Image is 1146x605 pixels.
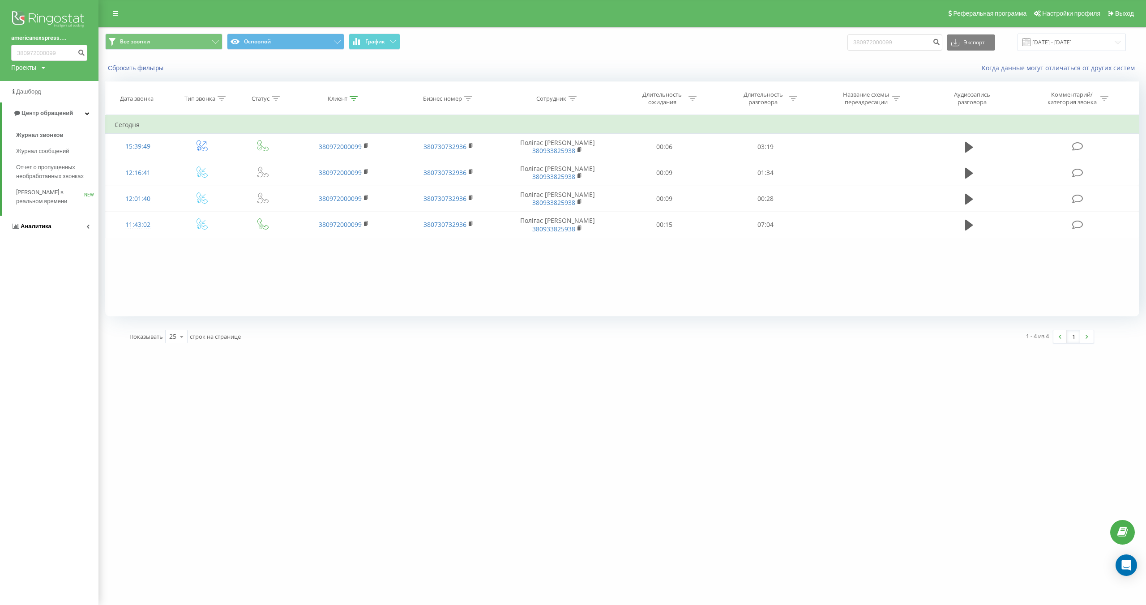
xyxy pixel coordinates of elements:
[227,34,344,50] button: Основной
[115,216,161,234] div: 11:43:02
[532,172,575,181] a: 380933825938
[614,186,715,212] td: 00:09
[11,63,36,72] div: Проекты
[2,102,98,124] a: Центр обращений
[365,38,385,45] span: График
[423,168,466,177] a: 380730732936
[115,164,161,182] div: 12:16:41
[120,95,154,102] div: Дата звонка
[1116,554,1137,576] div: Open Intercom Messenger
[252,95,269,102] div: Статус
[1115,10,1134,17] span: Выход
[947,34,995,51] button: Экспорт
[1026,332,1049,341] div: 1 - 4 из 4
[532,198,575,207] a: 380933825938
[715,134,816,160] td: 03:19
[842,91,890,106] div: Название схемы переадресации
[328,95,347,102] div: Клиент
[319,168,362,177] a: 380972000099
[11,45,87,61] input: Поиск по номеру
[120,38,150,45] span: Все звонки
[319,220,362,229] a: 380972000099
[16,188,84,206] span: [PERSON_NAME] в реальном времени
[423,142,466,151] a: 380730732936
[129,332,163,341] span: Показывать
[847,34,942,51] input: Поиск по номеру
[614,134,715,160] td: 00:06
[1046,91,1098,106] div: Комментарий/категория звонка
[16,143,98,159] a: Журнал сообщений
[115,190,161,208] div: 12:01:40
[169,332,176,341] div: 25
[319,194,362,203] a: 380972000099
[532,146,575,155] a: 380933825938
[105,34,222,50] button: Все звонки
[715,186,816,212] td: 00:28
[16,131,63,140] span: Журнал звонков
[115,138,161,155] div: 15:39:49
[105,64,168,72] button: Сбросить фильтры
[16,159,98,184] a: Отчет о пропущенных необработанных звонках
[1042,10,1100,17] span: Настройки профиля
[1067,330,1080,343] a: 1
[11,9,87,31] img: Ringostat logo
[638,91,686,106] div: Длительность ожидания
[614,212,715,238] td: 00:15
[501,160,614,186] td: Полігас [PERSON_NAME]
[423,194,466,203] a: 380730732936
[536,95,566,102] div: Сотрудник
[423,220,466,229] a: 380730732936
[501,134,614,160] td: Полігас [PERSON_NAME]
[982,64,1139,72] a: Когда данные могут отличаться от других систем
[16,127,98,143] a: Журнал звонков
[501,186,614,212] td: Полігас [PERSON_NAME]
[423,95,462,102] div: Бизнес номер
[16,163,94,181] span: Отчет о пропущенных необработанных звонках
[16,147,69,156] span: Журнал сообщений
[614,160,715,186] td: 00:09
[943,91,1001,106] div: Аудиозапись разговора
[739,91,787,106] div: Длительность разговора
[501,212,614,238] td: Полігас [PERSON_NAME]
[715,160,816,186] td: 01:34
[190,332,241,341] span: строк на странице
[11,34,87,43] a: americanexspress....
[715,212,816,238] td: 07:04
[532,225,575,233] a: 380933825938
[953,10,1026,17] span: Реферальная программа
[21,223,51,230] span: Аналитика
[16,184,98,209] a: [PERSON_NAME] в реальном времениNEW
[21,110,73,116] span: Центр обращений
[319,142,362,151] a: 380972000099
[16,88,41,95] span: Дашборд
[184,95,215,102] div: Тип звонка
[349,34,400,50] button: График
[106,116,1139,134] td: Сегодня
